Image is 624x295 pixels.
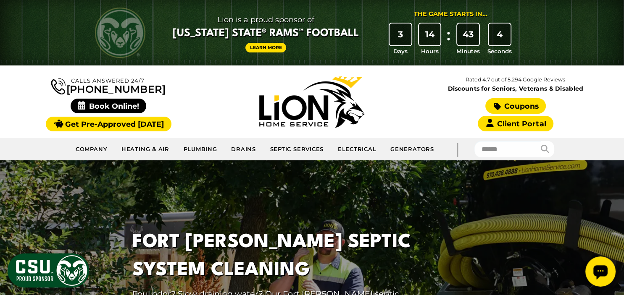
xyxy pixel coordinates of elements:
[393,47,408,55] span: Days
[487,47,512,55] span: Seconds
[489,23,511,45] div: 4
[485,98,546,114] a: Coupons
[51,76,166,94] a: [PHONE_NUMBER]
[95,8,145,58] img: CSU Rams logo
[416,86,616,91] span: Discounts for Seniors, Veterans & Disabled
[3,3,34,34] div: Open chat widget
[331,141,383,158] a: Electrical
[414,75,617,84] p: Rated 4.7 out of 5,294 Google Reviews
[263,141,331,158] a: Septic Services
[390,23,411,45] div: 3
[478,116,553,131] a: Client Portal
[456,47,480,55] span: Minutes
[421,47,439,55] span: Hours
[71,99,147,113] span: Book Online!
[6,252,90,289] img: CSU Sponsor Badge
[444,23,453,56] div: :
[419,23,441,45] div: 14
[245,43,287,52] a: Learn More
[132,228,438,285] h1: Fort [PERSON_NAME] Septic System Cleaning
[69,141,115,158] a: Company
[457,23,479,45] div: 43
[176,141,224,158] a: Plumbing
[441,138,474,160] div: |
[384,141,441,158] a: Generators
[46,117,171,131] a: Get Pre-Approved [DATE]
[115,141,177,158] a: Heating & Air
[173,26,359,41] span: [US_STATE] State® Rams™ Football
[224,141,263,158] a: Drains
[414,10,487,19] div: The Game Starts in...
[173,13,359,26] span: Lion is a proud sponsor of
[259,76,364,128] img: Lion Home Service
